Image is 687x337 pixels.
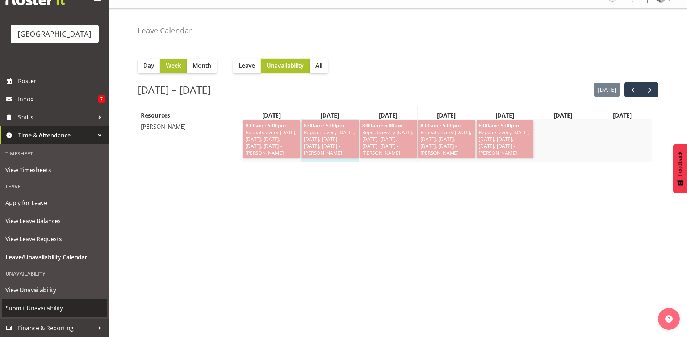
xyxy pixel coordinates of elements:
[319,111,340,120] span: [DATE]
[138,82,211,97] h2: [DATE] – [DATE]
[98,95,105,103] span: 7
[5,252,103,263] span: Leave/Unavailability Calendar
[612,111,633,120] span: [DATE]
[2,230,107,248] a: View Leave Requests
[665,315,673,323] img: help-xxl-2.png
[478,129,532,156] span: Repeats every [DATE], [DATE], [DATE], [DATE], [DATE] - [PERSON_NAME]
[673,144,687,193] button: Feedback - Show survey
[361,129,415,156] span: Repeats every [DATE], [DATE], [DATE], [DATE], [DATE] - [PERSON_NAME]
[552,111,574,120] span: [DATE]
[2,179,107,194] div: Leave
[624,82,641,97] button: prev
[2,212,107,230] a: View Leave Balances
[18,94,98,104] span: Inbox
[420,129,474,156] span: Repeats every [DATE], [DATE], [DATE], [DATE], [DATE] - [PERSON_NAME]
[594,83,620,97] button: [DATE]
[138,26,192,35] h4: Leave Calendar
[2,248,107,266] a: Leave/Unavailability Calendar
[2,146,107,161] div: Timesheet
[18,112,94,123] span: Shifts
[361,122,403,129] span: 8:00am - 5:00pm
[2,281,107,299] a: View Unavailability
[436,111,457,120] span: [DATE]
[641,82,658,97] button: next
[233,59,261,73] button: Leave
[18,29,91,39] div: [GEOGRAPHIC_DATA]
[239,61,255,70] span: Leave
[377,111,399,120] span: [DATE]
[166,61,181,70] span: Week
[5,285,103,295] span: View Unavailability
[303,122,345,129] span: 8:00am - 5:00pm
[267,61,304,70] span: Unavailability
[2,266,107,281] div: Unavailability
[2,299,107,317] a: Submit Unavailability
[139,122,187,131] span: [PERSON_NAME]
[160,59,187,73] button: Week
[2,161,107,179] a: View Timesheets
[261,111,282,120] span: [DATE]
[5,165,103,175] span: View Timesheets
[5,197,103,208] span: Apply for Leave
[478,122,520,129] span: 8:00am - 5:00pm
[18,76,105,86] span: Roster
[18,323,94,333] span: Finance & Reporting
[245,122,286,129] span: 8:00am - 5:00pm
[139,111,172,120] span: Resources
[193,61,211,70] span: Month
[5,303,103,313] span: Submit Unavailability
[310,59,328,73] button: All
[5,216,103,226] span: View Leave Balances
[315,61,322,70] span: All
[245,129,299,156] span: Repeats every [DATE], [DATE], [DATE], [DATE], [DATE] - [PERSON_NAME]
[143,61,154,70] span: Day
[261,59,310,73] button: Unavailability
[420,122,461,129] span: 8:00am - 5:00pm
[5,234,103,244] span: View Leave Requests
[494,111,515,120] span: [DATE]
[138,59,160,73] button: Day
[2,194,107,212] a: Apply for Leave
[303,129,357,156] span: Repeats every [DATE], [DATE], [DATE], [DATE], [DATE] - [PERSON_NAME]
[187,59,217,73] button: Month
[677,151,683,176] span: Feedback
[18,130,94,141] span: Time & Attendance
